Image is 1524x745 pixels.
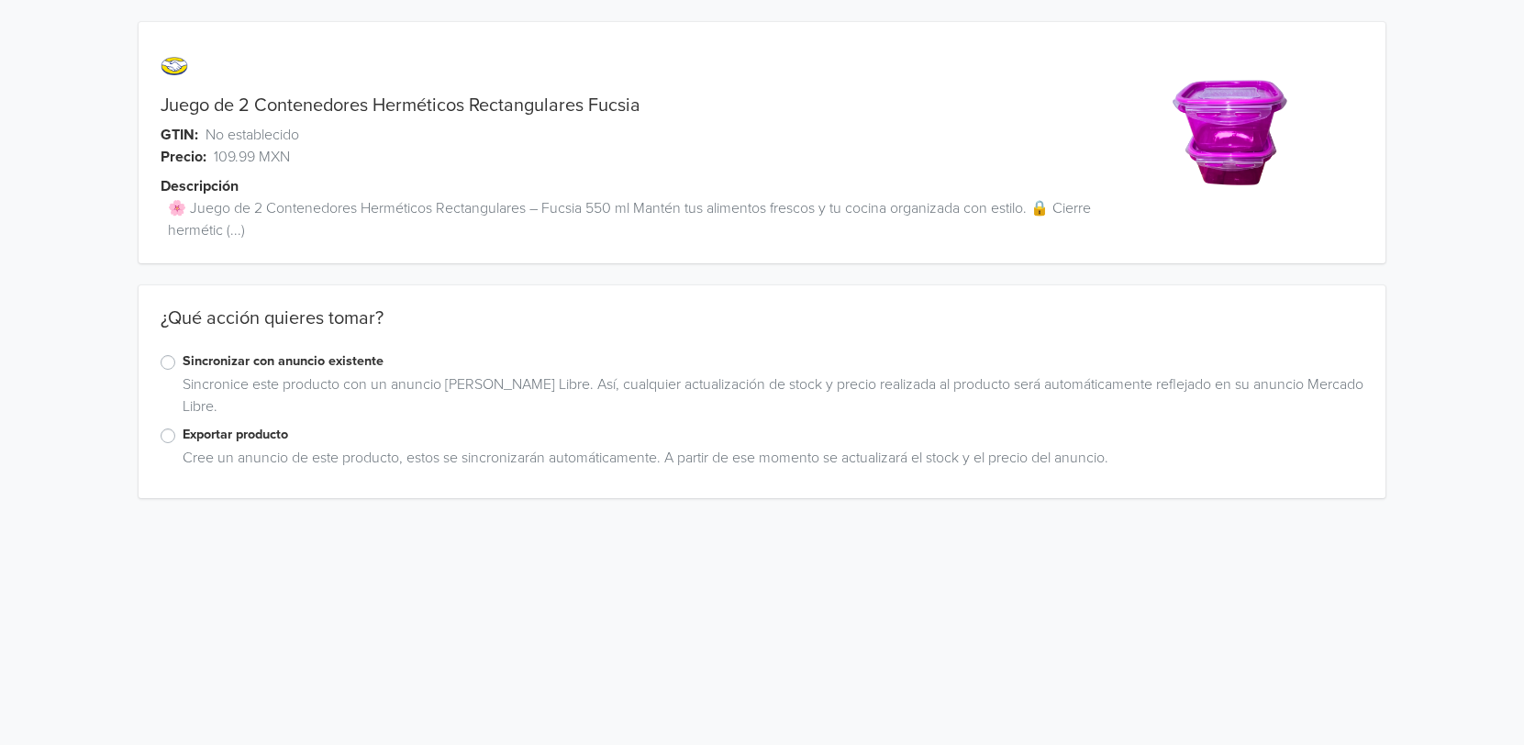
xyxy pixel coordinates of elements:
span: Descripción [161,175,239,197]
img: product_image [1161,59,1299,197]
label: Exportar producto [183,425,1363,445]
span: Precio: [161,146,206,168]
span: GTIN: [161,124,198,146]
a: Juego de 2 Contenedores Herméticos Rectangulares Fucsia [161,95,640,117]
div: Sincronice este producto con un anuncio [PERSON_NAME] Libre. Así, cualquier actualización de stoc... [175,373,1363,425]
span: 🌸 Juego de 2 Contenedores Herméticos Rectangulares – Fucsia 550 ml Mantén tus alimentos frescos y... [168,197,1096,241]
span: 109.99 MXN [214,146,290,168]
span: No establecido [206,124,299,146]
div: ¿Qué acción quieres tomar? [139,307,1385,351]
label: Sincronizar con anuncio existente [183,351,1363,372]
div: Cree un anuncio de este producto, estos se sincronizarán automáticamente. A partir de ese momento... [175,447,1363,476]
